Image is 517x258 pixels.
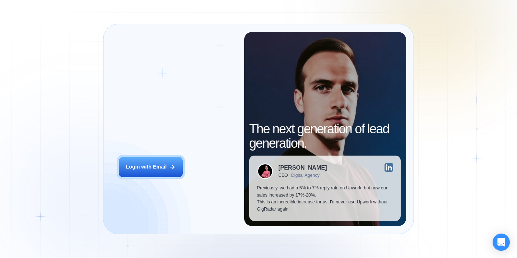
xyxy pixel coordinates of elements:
[257,185,393,213] p: Previously, we had a 5% to 7% reply rate on Upwork, but now our sales increased by 17%-20%. This ...
[126,163,167,171] div: Login with Email
[493,234,510,251] div: Open Intercom Messenger
[291,173,320,178] div: Digital Agency
[249,122,401,150] h2: The next generation of lead generation.
[278,173,288,178] div: CEO
[119,157,183,177] button: Login with Email
[278,165,327,170] div: [PERSON_NAME]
